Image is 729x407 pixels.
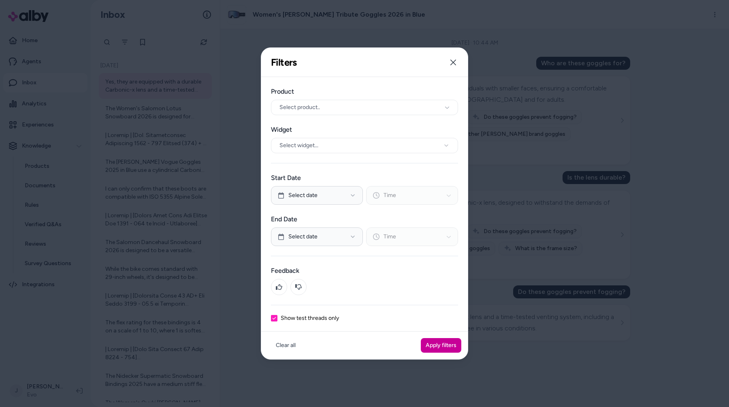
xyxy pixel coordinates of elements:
button: Clear all [271,338,301,353]
label: Product [271,87,458,96]
label: Feedback [271,266,458,276]
h2: Filters [271,56,297,69]
button: Apply filters [421,338,461,353]
span: Select product.. [279,103,320,111]
label: End Date [271,214,458,224]
button: Select date [271,186,363,205]
span: Select date [288,233,318,241]
label: Start Date [271,173,458,183]
label: Widget [271,125,458,135]
button: Select widget... [271,138,458,153]
span: Select date [288,191,318,199]
label: Show test threads only [281,315,339,321]
button: Select date [271,227,363,246]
